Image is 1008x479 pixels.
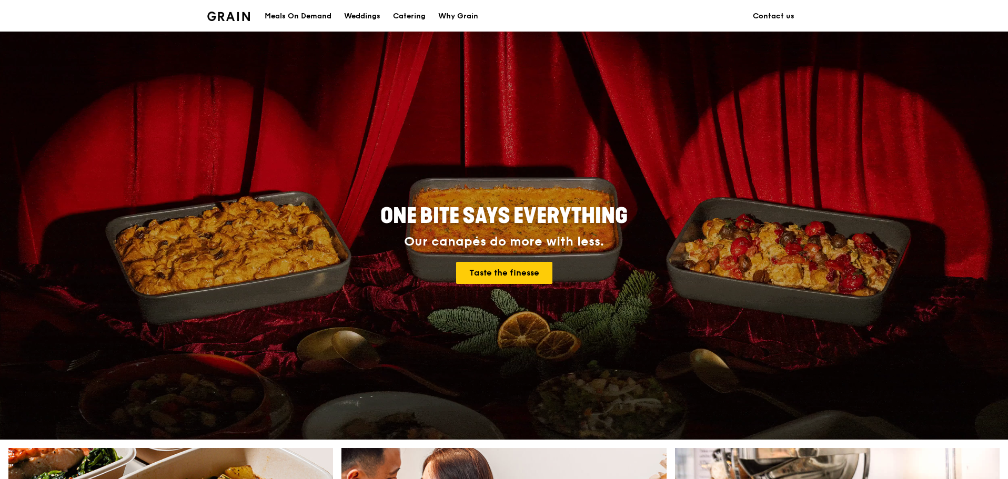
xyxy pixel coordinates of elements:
[265,1,331,32] div: Meals On Demand
[456,262,552,284] a: Taste the finesse
[380,203,628,229] span: ONE BITE SAYS EVERYTHING
[207,12,250,21] img: Grain
[338,1,387,32] a: Weddings
[432,1,485,32] a: Why Grain
[747,1,801,32] a: Contact us
[393,1,426,32] div: Catering
[387,1,432,32] a: Catering
[344,1,380,32] div: Weddings
[315,235,693,249] div: Our canapés do more with less.
[438,1,478,32] div: Why Grain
